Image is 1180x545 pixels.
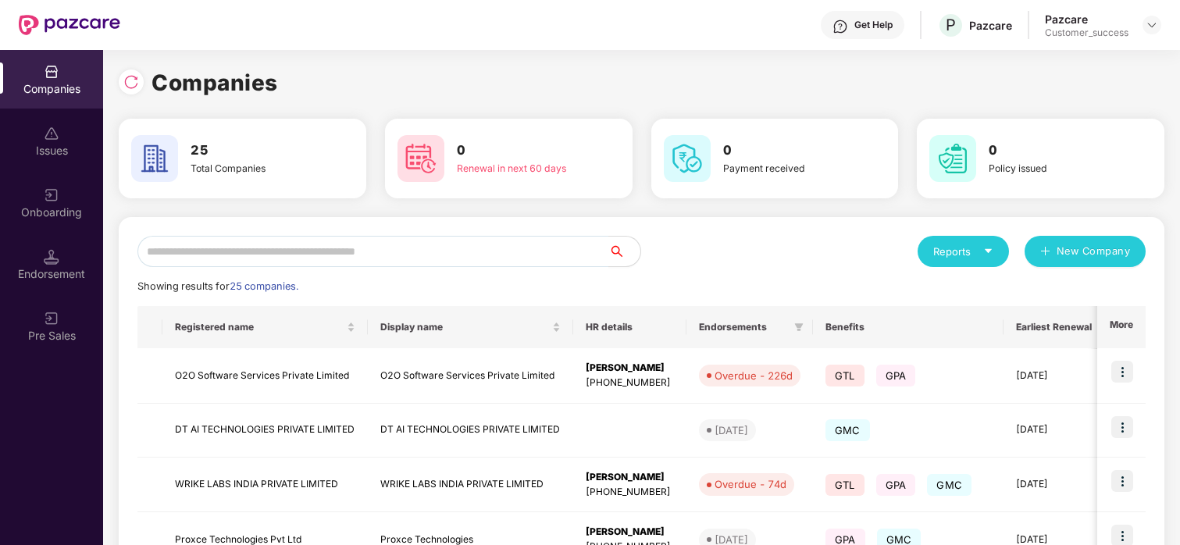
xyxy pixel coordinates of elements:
[368,458,573,513] td: WRIKE LABS INDIA PRIVATE LIMITED
[152,66,278,100] h1: Companies
[664,135,711,182] img: svg+xml;base64,PHN2ZyB4bWxucz0iaHR0cDovL3d3dy53My5vcmcvMjAwMC9zdmciIHdpZHRoPSI2MCIgaGVpZ2h0PSI2MC...
[989,141,1113,161] h3: 0
[876,474,916,496] span: GPA
[927,474,971,496] span: GMC
[1097,306,1146,348] th: More
[123,74,139,90] img: svg+xml;base64,PHN2ZyBpZD0iUmVsb2FkLTMyeDMyIiB4bWxucz0iaHR0cDovL3d3dy53My5vcmcvMjAwMC9zdmciIHdpZH...
[794,322,804,332] span: filter
[723,161,847,176] div: Payment received
[1004,306,1104,348] th: Earliest Renewal
[586,376,674,390] div: [PHONE_NUMBER]
[380,321,549,333] span: Display name
[699,321,788,333] span: Endorsements
[457,161,581,176] div: Renewal in next 60 days
[946,16,956,34] span: P
[1004,458,1104,513] td: [DATE]
[175,321,344,333] span: Registered name
[825,474,865,496] span: GTL
[825,419,870,441] span: GMC
[989,161,1113,176] div: Policy issued
[162,404,368,458] td: DT AI TECHNOLOGIES PRIVATE LIMITED
[162,458,368,513] td: WRIKE LABS INDIA PRIVATE LIMITED
[1146,19,1158,31] img: svg+xml;base64,PHN2ZyBpZD0iRHJvcGRvd24tMzJ4MzIiIHhtbG5zPSJodHRwOi8vd3d3LnczLm9yZy8yMDAwL3N2ZyIgd2...
[715,422,748,438] div: [DATE]
[368,348,573,404] td: O2O Software Services Private Limited
[131,135,178,182] img: svg+xml;base64,PHN2ZyB4bWxucz0iaHR0cDovL3d3dy53My5vcmcvMjAwMC9zdmciIHdpZHRoPSI2MCIgaGVpZ2h0PSI2MC...
[44,126,59,141] img: svg+xml;base64,PHN2ZyBpZD0iSXNzdWVzX2Rpc2FibGVkIiB4bWxucz0iaHR0cDovL3d3dy53My5vcmcvMjAwMC9zdmciIH...
[191,141,315,161] h3: 25
[457,141,581,161] h3: 0
[191,161,315,176] div: Total Companies
[876,365,916,386] span: GPA
[983,246,993,256] span: caret-down
[791,318,807,337] span: filter
[929,135,976,182] img: svg+xml;base64,PHN2ZyB4bWxucz0iaHR0cDovL3d3dy53My5vcmcvMjAwMC9zdmciIHdpZHRoPSI2MCIgaGVpZ2h0PSI2MC...
[44,64,59,80] img: svg+xml;base64,PHN2ZyBpZD0iQ29tcGFuaWVzIiB4bWxucz0iaHR0cDovL3d3dy53My5vcmcvMjAwMC9zdmciIHdpZHRoPS...
[1111,470,1133,492] img: icon
[137,280,298,292] span: Showing results for
[715,368,793,383] div: Overdue - 226d
[854,19,893,31] div: Get Help
[608,236,641,267] button: search
[1111,361,1133,383] img: icon
[162,306,368,348] th: Registered name
[397,135,444,182] img: svg+xml;base64,PHN2ZyB4bWxucz0iaHR0cDovL3d3dy53My5vcmcvMjAwMC9zdmciIHdpZHRoPSI2MCIgaGVpZ2h0PSI2MC...
[368,306,573,348] th: Display name
[44,311,59,326] img: svg+xml;base64,PHN2ZyB3aWR0aD0iMjAiIGhlaWdodD0iMjAiIHZpZXdCb3g9IjAgMCAyMCAyMCIgZmlsbD0ibm9uZSIgeG...
[586,470,674,485] div: [PERSON_NAME]
[715,476,786,492] div: Overdue - 74d
[1045,12,1128,27] div: Pazcare
[230,280,298,292] span: 25 companies.
[608,245,640,258] span: search
[586,361,674,376] div: [PERSON_NAME]
[162,348,368,404] td: O2O Software Services Private Limited
[44,249,59,265] img: svg+xml;base64,PHN2ZyB3aWR0aD0iMTQuNSIgaGVpZ2h0PSIxNC41IiB2aWV3Qm94PSIwIDAgMTYgMTYiIGZpbGw9Im5vbm...
[1025,236,1146,267] button: plusNew Company
[825,365,865,386] span: GTL
[573,306,686,348] th: HR details
[1045,27,1128,39] div: Customer_success
[933,244,993,259] div: Reports
[1057,244,1131,259] span: New Company
[1111,416,1133,438] img: icon
[1040,246,1050,258] span: plus
[44,187,59,203] img: svg+xml;base64,PHN2ZyB3aWR0aD0iMjAiIGhlaWdodD0iMjAiIHZpZXdCb3g9IjAgMCAyMCAyMCIgZmlsbD0ibm9uZSIgeG...
[368,404,573,458] td: DT AI TECHNOLOGIES PRIVATE LIMITED
[19,15,120,35] img: New Pazcare Logo
[723,141,847,161] h3: 0
[813,306,1004,348] th: Benefits
[969,18,1012,33] div: Pazcare
[586,485,674,500] div: [PHONE_NUMBER]
[832,19,848,34] img: svg+xml;base64,PHN2ZyBpZD0iSGVscC0zMngzMiIgeG1sbnM9Imh0dHA6Ly93d3cudzMub3JnLzIwMDAvc3ZnIiB3aWR0aD...
[586,525,674,540] div: [PERSON_NAME]
[1004,404,1104,458] td: [DATE]
[1004,348,1104,404] td: [DATE]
